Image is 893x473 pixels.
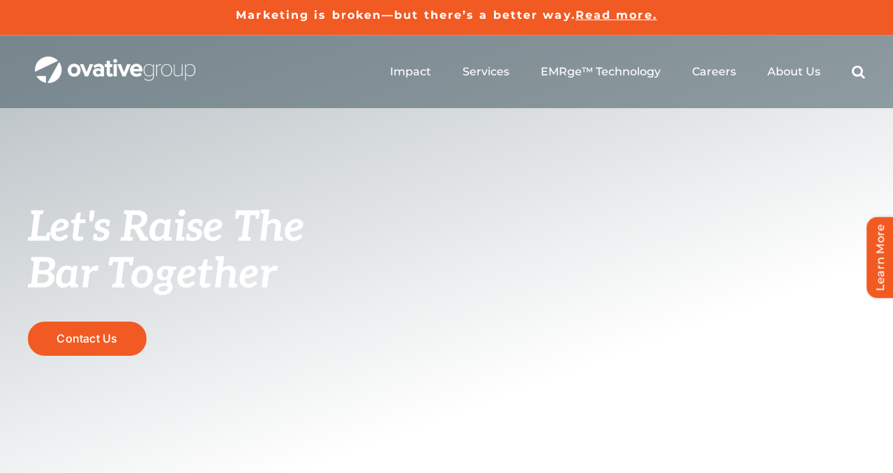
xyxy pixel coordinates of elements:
a: EMRge™ Technology [541,65,661,79]
a: About Us [767,65,820,79]
a: Careers [692,65,736,79]
span: Let's Raise The [28,203,305,253]
a: Search [852,65,865,79]
a: Impact [390,65,431,79]
a: Contact Us [28,322,147,356]
nav: Menu [390,50,865,94]
span: Contact Us [57,332,117,345]
a: Services [463,65,509,79]
a: Read more. [576,8,657,22]
a: OG_Full_horizontal_WHT [35,55,195,68]
span: Bar Together [28,250,276,300]
a: Marketing is broken—but there’s a better way. [236,8,576,22]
